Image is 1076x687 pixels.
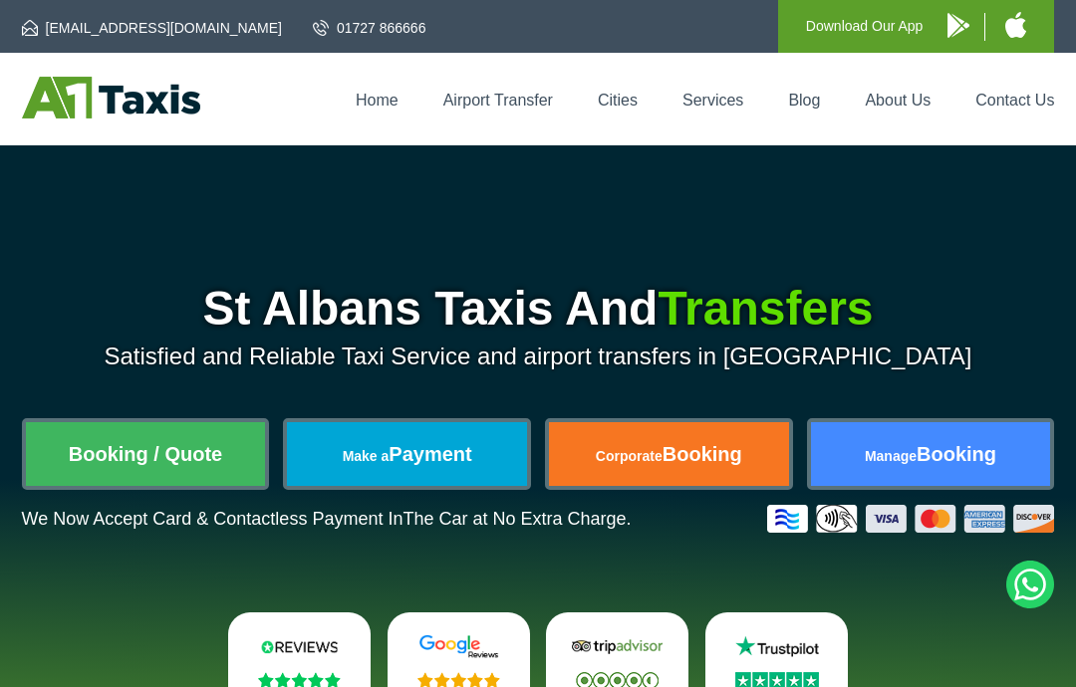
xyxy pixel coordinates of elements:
a: Home [356,92,399,109]
h1: St Albans Taxis And [22,285,1055,333]
img: Trustpilot [727,634,826,659]
img: Reviews.io [250,634,349,659]
span: Transfers [658,282,873,335]
a: ManageBooking [811,422,1051,486]
img: A1 Taxis St Albans LTD [22,77,200,118]
p: Satisfied and Reliable Taxi Service and airport transfers in [GEOGRAPHIC_DATA] [22,343,1055,370]
a: CorporateBooking [549,422,789,486]
p: Download Our App [806,14,924,39]
a: Booking / Quote [26,422,266,486]
a: Contact Us [975,92,1054,109]
img: Tripadvisor [568,634,667,659]
a: 01727 866666 [313,18,426,38]
img: A1 Taxis Android App [947,13,969,38]
a: Cities [598,92,638,109]
img: Credit And Debit Cards [767,505,1054,533]
a: Blog [788,92,820,109]
a: Services [682,92,743,109]
span: Manage [865,448,917,464]
a: Make aPayment [287,422,527,486]
span: The Car at No Extra Charge. [403,509,631,529]
img: Google [409,634,508,659]
img: A1 Taxis iPhone App [1005,12,1026,38]
a: About Us [865,92,931,109]
a: Airport Transfer [443,92,553,109]
a: [EMAIL_ADDRESS][DOMAIN_NAME] [22,18,282,38]
p: We Now Accept Card & Contactless Payment In [22,509,632,530]
span: Corporate [596,448,663,464]
span: Make a [343,448,390,464]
